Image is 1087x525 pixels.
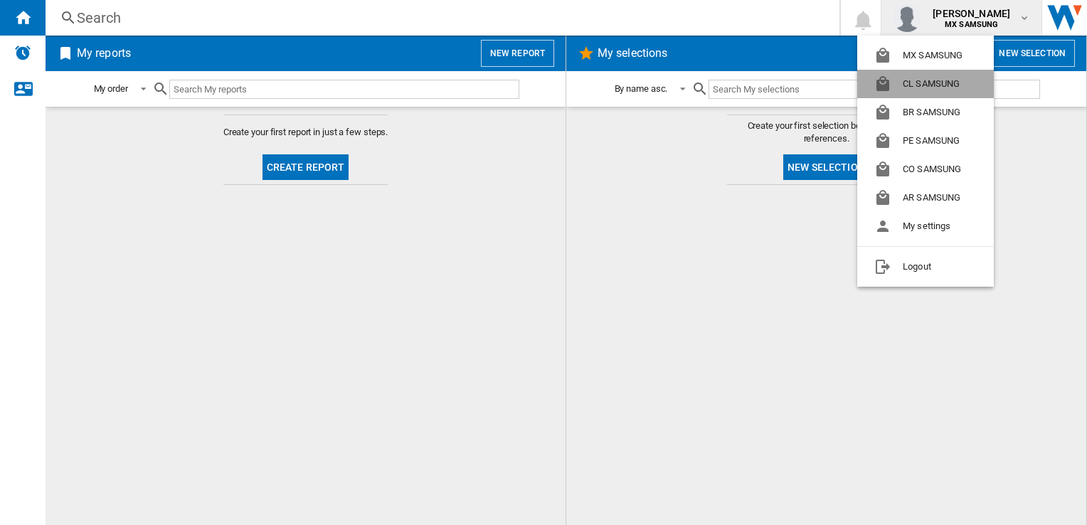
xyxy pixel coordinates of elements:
button: AR SAMSUNG [857,184,994,212]
button: CO SAMSUNG [857,155,994,184]
button: PE SAMSUNG [857,127,994,155]
button: Logout [857,253,994,281]
button: CL SAMSUNG [857,70,994,98]
button: BR SAMSUNG [857,98,994,127]
button: My settings [857,212,994,240]
button: MX SAMSUNG [857,41,994,70]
